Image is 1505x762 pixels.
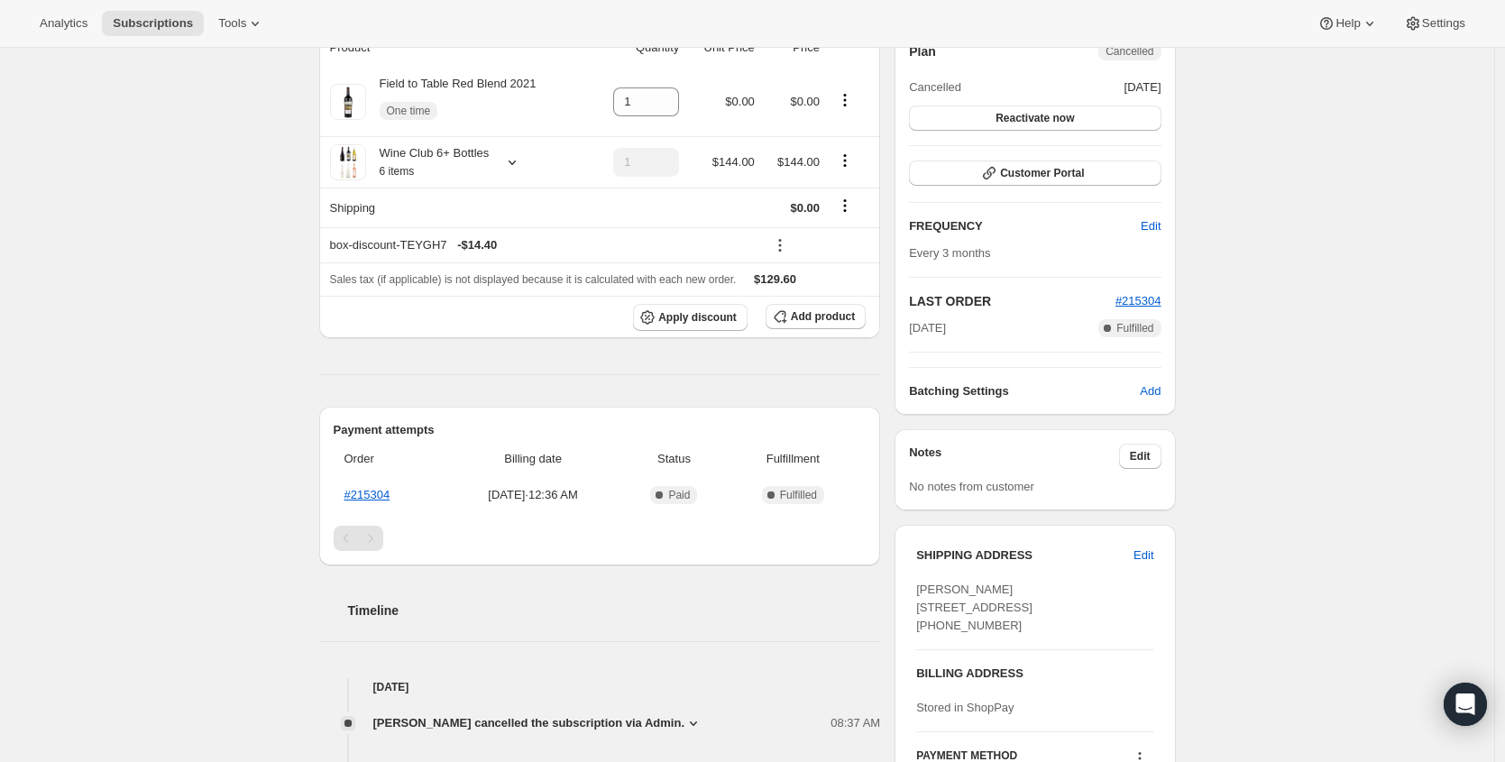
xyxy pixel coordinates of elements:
[909,42,936,60] h2: Plan
[29,11,98,36] button: Analytics
[1124,78,1161,96] span: [DATE]
[909,480,1034,493] span: No notes from customer
[1140,382,1161,400] span: Add
[668,488,690,502] span: Paid
[909,106,1161,131] button: Reactivate now
[348,601,881,620] h2: Timeline
[1115,292,1161,310] button: #215304
[1130,212,1171,241] button: Edit
[909,444,1119,469] h3: Notes
[1119,444,1161,469] button: Edit
[909,292,1115,310] h2: LAST ORDER
[790,95,820,108] span: $0.00
[1106,44,1153,59] span: Cancelled
[373,714,703,732] button: [PERSON_NAME] cancelled the subscription via Admin.
[380,165,415,178] small: 6 items
[40,16,87,31] span: Analytics
[777,155,820,169] span: $144.00
[457,236,497,254] span: - $14.40
[207,11,275,36] button: Tools
[760,28,825,68] th: Price
[330,236,755,254] div: box-discount-TEYGH7
[319,188,592,227] th: Shipping
[916,546,1133,565] h3: SHIPPING ADDRESS
[449,450,618,468] span: Billing date
[1115,294,1161,308] a: #215304
[113,16,193,31] span: Subscriptions
[1393,11,1476,36] button: Settings
[831,151,859,170] button: Product actions
[725,95,755,108] span: $0.00
[909,319,946,337] span: [DATE]
[1130,449,1151,464] span: Edit
[330,273,737,286] span: Sales tax (if applicable) is not displayed because it is calculated with each new order.
[1422,16,1465,31] span: Settings
[334,439,444,479] th: Order
[1133,546,1153,565] span: Edit
[1123,541,1164,570] button: Edit
[633,304,748,331] button: Apply discount
[731,450,856,468] span: Fulfillment
[628,450,720,468] span: Status
[780,488,817,502] span: Fulfilled
[684,28,760,68] th: Unit Price
[909,161,1161,186] button: Customer Portal
[218,16,246,31] span: Tools
[916,583,1032,632] span: [PERSON_NAME] [STREET_ADDRESS] [PHONE_NUMBER]
[1129,377,1171,406] button: Add
[102,11,204,36] button: Subscriptions
[366,144,490,180] div: Wine Club 6+ Bottles
[1335,16,1360,31] span: Help
[791,309,855,324] span: Add product
[591,28,684,68] th: Quantity
[344,488,390,501] a: #215304
[319,678,881,696] h4: [DATE]
[831,714,880,732] span: 08:37 AM
[916,701,1014,714] span: Stored in ShopPay
[1000,166,1084,180] span: Customer Portal
[754,272,796,286] span: $129.60
[916,665,1153,683] h3: BILLING ADDRESS
[387,104,431,118] span: One time
[1116,321,1153,335] span: Fulfilled
[1307,11,1389,36] button: Help
[766,304,866,329] button: Add product
[712,155,755,169] span: $144.00
[658,310,737,325] span: Apply discount
[909,78,961,96] span: Cancelled
[449,486,618,504] span: [DATE] · 12:36 AM
[831,196,859,216] button: Shipping actions
[1444,683,1487,726] div: Open Intercom Messenger
[373,714,685,732] span: [PERSON_NAME] cancelled the subscription via Admin.
[334,526,867,551] nav: Pagination
[319,28,592,68] th: Product
[366,75,537,129] div: Field to Table Red Blend 2021
[909,246,990,260] span: Every 3 months
[1141,217,1161,235] span: Edit
[831,90,859,110] button: Product actions
[790,201,820,215] span: $0.00
[909,217,1141,235] h2: FREQUENCY
[996,111,1074,125] span: Reactivate now
[334,421,867,439] h2: Payment attempts
[909,382,1140,400] h6: Batching Settings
